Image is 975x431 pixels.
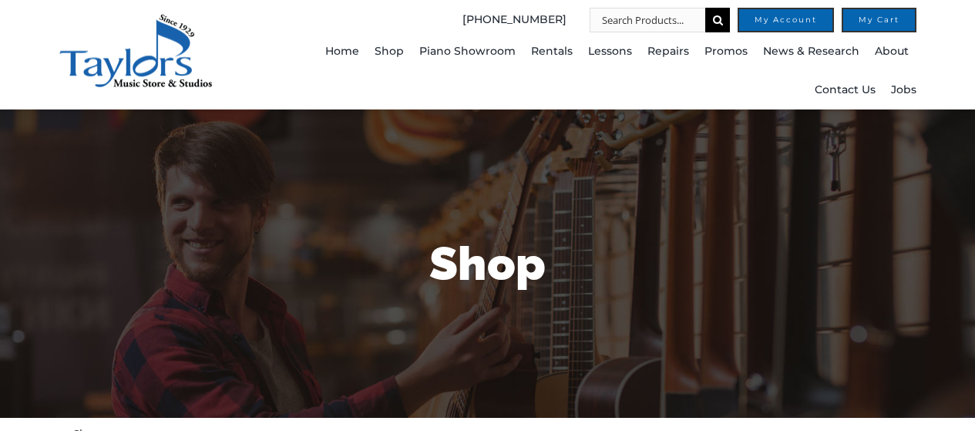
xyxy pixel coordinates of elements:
a: taylors-music-store-west-chester [59,12,213,27]
a: Promos [704,32,748,71]
span: Contact Us [815,78,876,103]
a: My Account [738,8,834,32]
a: Piano Showroom [419,32,516,71]
input: Search Products... [590,8,705,32]
a: Repairs [647,32,689,71]
input: Search [705,8,730,32]
a: Contact Us [815,71,876,109]
a: Shop [375,32,404,71]
span: Rentals [531,39,573,64]
a: My Cart [842,8,916,32]
span: Promos [704,39,748,64]
span: Repairs [647,39,689,64]
a: Home [325,32,359,71]
nav: Top Right [281,8,916,32]
span: News & Research [763,39,859,64]
span: Shop [375,39,404,64]
span: Home [325,39,359,64]
a: [PHONE_NUMBER] [462,8,567,32]
span: Jobs [891,78,916,103]
a: Rentals [531,32,573,71]
span: Piano Showroom [419,39,516,64]
nav: Main Menu [281,32,916,109]
span: About [875,39,909,64]
h1: Shop [37,231,939,296]
span: Lessons [588,39,632,64]
a: Jobs [891,71,916,109]
a: News & Research [763,32,859,71]
a: Lessons [588,32,632,71]
a: About [875,32,909,71]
